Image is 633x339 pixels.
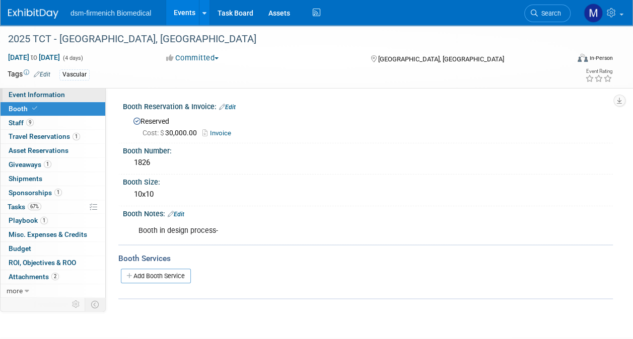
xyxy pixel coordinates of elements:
a: Staff9 [1,116,105,130]
a: Edit [34,71,50,78]
td: Tags [8,69,50,80]
span: Search [538,10,561,17]
a: Misc. Expenses & Credits [1,228,105,241]
span: Giveaways [9,160,51,168]
div: Event Rating [585,69,612,74]
span: Misc. Expenses & Credits [9,230,87,238]
span: Attachments [9,273,59,281]
span: Cost: $ [143,129,165,137]
img: Melanie Davison [584,4,603,23]
div: Booth Services [118,253,613,264]
a: ROI, Objectives & ROO [1,256,105,270]
button: Committed [163,53,223,63]
span: Playbook [9,216,48,224]
span: dsm-firmenich Biomedical [71,9,151,17]
td: Personalize Event Tab Strip [67,298,85,311]
div: 2025 TCT - [GEOGRAPHIC_DATA], [GEOGRAPHIC_DATA] [5,30,561,48]
a: Giveaways1 [1,158,105,172]
span: to [29,53,39,61]
img: Format-Inperson.png [578,54,588,62]
span: Booth [9,105,39,113]
div: Booth Reservation & Invoice: [123,99,613,112]
a: Playbook1 [1,214,105,227]
span: [GEOGRAPHIC_DATA], [GEOGRAPHIC_DATA] [378,55,504,63]
a: Tasks67% [1,200,105,214]
span: 1 [44,160,51,168]
span: 1 [73,133,80,140]
a: Edit [168,211,184,218]
span: 1 [40,217,48,224]
div: Booth Size: [123,175,613,187]
span: 2 [51,273,59,280]
i: Booth reservation complete [32,106,37,111]
a: Booth [1,102,105,116]
span: (4 days) [62,55,83,61]
a: Budget [1,242,105,256]
div: Booth Notes: [123,206,613,219]
a: Sponsorships1 [1,186,105,200]
span: Event Information [9,91,65,99]
span: more [7,287,23,295]
span: Tasks [8,203,41,211]
a: Travel Reservations1 [1,130,105,143]
span: 30,000.00 [143,129,201,137]
span: 1 [54,189,62,196]
div: 10x10 [130,187,605,202]
a: Edit [219,104,236,111]
a: Event Information [1,88,105,102]
a: Shipments [1,172,105,186]
span: ROI, Objectives & ROO [9,259,76,267]
a: more [1,284,105,298]
a: Asset Reservations [1,144,105,157]
a: Add Booth Service [121,269,191,283]
div: In-Person [589,54,613,62]
span: 9 [26,119,34,126]
div: Booth in design process- [131,221,516,241]
span: [DATE] [DATE] [8,53,60,62]
span: Travel Reservations [9,132,80,140]
a: Search [524,5,571,22]
span: Asset Reservations [9,146,68,154]
span: Shipments [9,175,42,183]
span: Sponsorships [9,189,62,197]
div: Reserved [130,114,605,138]
td: Toggle Event Tabs [85,298,106,311]
div: Vascular [59,69,90,80]
div: 1826 [130,155,605,171]
a: Invoice [202,129,236,137]
div: Booth Number: [123,143,613,156]
span: Staff [9,119,34,127]
span: 67% [28,203,41,210]
img: ExhibitDay [8,9,58,19]
div: Event Format [525,52,613,67]
a: Attachments2 [1,270,105,284]
span: Budget [9,244,31,252]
